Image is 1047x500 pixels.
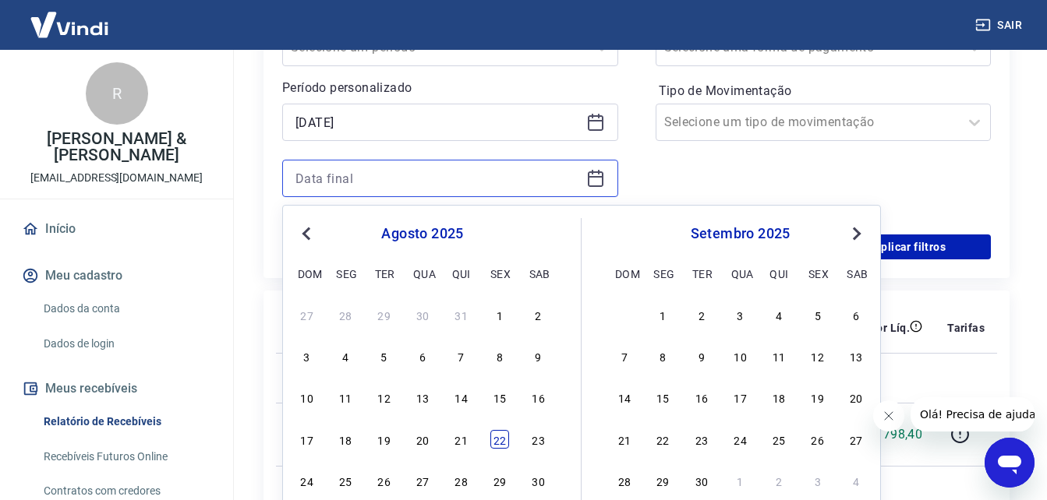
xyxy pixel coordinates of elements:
div: qui [452,264,471,283]
div: Choose quarta-feira, 13 de agosto de 2025 [413,388,432,407]
p: R$ 798,40 [865,425,923,444]
div: Choose quarta-feira, 24 de setembro de 2025 [731,430,750,449]
div: Choose sábado, 23 de agosto de 2025 [529,430,548,449]
div: seg [336,264,355,283]
div: sex [490,264,509,283]
div: dom [615,264,634,283]
div: qui [769,264,788,283]
div: Choose quarta-feira, 27 de agosto de 2025 [413,471,432,490]
div: sex [808,264,827,283]
button: Aplicar filtros [829,234,991,259]
div: Choose terça-feira, 16 de setembro de 2025 [692,388,711,407]
p: Tarifas [947,320,985,336]
div: sab [529,264,548,283]
div: Choose segunda-feira, 4 de agosto de 2025 [336,347,355,365]
div: Choose sexta-feira, 1 de agosto de 2025 [490,305,509,324]
iframe: Botão para abrir a janela de mensagens [985,438,1035,488]
div: Choose sábado, 6 de setembro de 2025 [847,305,865,324]
div: month 2025-09 [613,303,868,491]
div: Choose segunda-feira, 8 de setembro de 2025 [653,347,672,365]
div: Choose terça-feira, 30 de setembro de 2025 [692,471,711,490]
div: Choose sábado, 30 de agosto de 2025 [529,471,548,490]
input: Data inicial [295,111,580,134]
span: Olá! Precisa de ajuda? [9,11,131,23]
p: [EMAIL_ADDRESS][DOMAIN_NAME] [30,170,203,186]
div: Choose domingo, 17 de agosto de 2025 [298,430,317,449]
div: agosto 2025 [295,224,550,243]
div: Choose quarta-feira, 30 de julho de 2025 [413,305,432,324]
div: R [86,62,148,125]
div: Choose sexta-feira, 5 de setembro de 2025 [808,305,827,324]
button: Meus recebíveis [19,371,214,406]
div: Choose domingo, 28 de setembro de 2025 [615,471,634,490]
div: Choose terça-feira, 23 de setembro de 2025 [692,430,711,449]
div: Choose sexta-feira, 12 de setembro de 2025 [808,347,827,365]
div: Choose terça-feira, 9 de setembro de 2025 [692,347,711,365]
div: Choose sábado, 2 de agosto de 2025 [529,305,548,324]
p: [PERSON_NAME] & [PERSON_NAME] [12,131,221,164]
div: Choose terça-feira, 12 de agosto de 2025 [375,388,394,407]
div: Choose quinta-feira, 2 de outubro de 2025 [769,471,788,490]
div: Choose quinta-feira, 25 de setembro de 2025 [769,430,788,449]
div: Choose quarta-feira, 1 de outubro de 2025 [731,471,750,490]
div: Choose sexta-feira, 29 de agosto de 2025 [490,471,509,490]
div: Choose quinta-feira, 21 de agosto de 2025 [452,430,471,449]
div: Choose segunda-feira, 18 de agosto de 2025 [336,430,355,449]
div: Choose segunda-feira, 11 de agosto de 2025 [336,388,355,407]
div: Choose quarta-feira, 20 de agosto de 2025 [413,430,432,449]
div: Choose quarta-feira, 3 de setembro de 2025 [731,305,750,324]
a: Início [19,212,214,246]
div: Choose sábado, 13 de setembro de 2025 [847,347,865,365]
input: Data final [295,167,580,190]
div: setembro 2025 [613,224,868,243]
div: Choose sexta-feira, 3 de outubro de 2025 [808,471,827,490]
div: Choose segunda-feira, 29 de setembro de 2025 [653,471,672,490]
div: Choose domingo, 14 de setembro de 2025 [615,388,634,407]
button: Previous Month [297,224,316,243]
a: Relatório de Recebíveis [37,406,214,438]
iframe: Fechar mensagem [873,400,904,431]
div: Choose sábado, 27 de setembro de 2025 [847,430,865,449]
div: Choose domingo, 27 de julho de 2025 [298,305,317,324]
div: qua [413,264,432,283]
div: Choose quarta-feira, 6 de agosto de 2025 [413,347,432,365]
div: Choose domingo, 3 de agosto de 2025 [298,347,317,365]
div: Choose domingo, 21 de setembro de 2025 [615,430,634,449]
a: Dados de login [37,328,214,360]
div: Choose quinta-feira, 4 de setembro de 2025 [769,305,788,324]
div: Choose domingo, 10 de agosto de 2025 [298,388,317,407]
img: Vindi [19,1,120,48]
div: Choose sábado, 4 de outubro de 2025 [847,471,865,490]
div: Choose sexta-feira, 15 de agosto de 2025 [490,388,509,407]
div: Choose domingo, 7 de setembro de 2025 [615,347,634,365]
div: Choose terça-feira, 19 de agosto de 2025 [375,430,394,449]
div: Choose segunda-feira, 25 de agosto de 2025 [336,471,355,490]
div: Choose segunda-feira, 22 de setembro de 2025 [653,430,672,449]
div: Choose segunda-feira, 1 de setembro de 2025 [653,305,672,324]
div: Choose quinta-feira, 18 de setembro de 2025 [769,388,788,407]
a: Recebíveis Futuros Online [37,441,214,473]
iframe: Mensagem da empresa [911,397,1035,431]
button: Meu cadastro [19,259,214,293]
div: Choose sábado, 20 de setembro de 2025 [847,388,865,407]
div: Choose domingo, 31 de agosto de 2025 [615,305,634,324]
div: Choose terça-feira, 29 de julho de 2025 [375,305,394,324]
div: Choose segunda-feira, 28 de julho de 2025 [336,305,355,324]
div: Choose segunda-feira, 15 de setembro de 2025 [653,388,672,407]
div: Choose quinta-feira, 31 de julho de 2025 [452,305,471,324]
div: Choose domingo, 24 de agosto de 2025 [298,471,317,490]
div: Choose terça-feira, 5 de agosto de 2025 [375,347,394,365]
div: Choose terça-feira, 2 de setembro de 2025 [692,305,711,324]
div: Choose sexta-feira, 26 de setembro de 2025 [808,430,827,449]
div: Choose terça-feira, 26 de agosto de 2025 [375,471,394,490]
div: ter [375,264,394,283]
button: Next Month [847,224,866,243]
div: Choose sexta-feira, 8 de agosto de 2025 [490,347,509,365]
div: Choose quarta-feira, 17 de setembro de 2025 [731,388,750,407]
div: Choose quinta-feira, 14 de agosto de 2025 [452,388,471,407]
div: ter [692,264,711,283]
div: Choose quinta-feira, 11 de setembro de 2025 [769,347,788,365]
div: Choose sábado, 16 de agosto de 2025 [529,388,548,407]
div: Choose sexta-feira, 19 de setembro de 2025 [808,388,827,407]
div: Choose quarta-feira, 10 de setembro de 2025 [731,347,750,365]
